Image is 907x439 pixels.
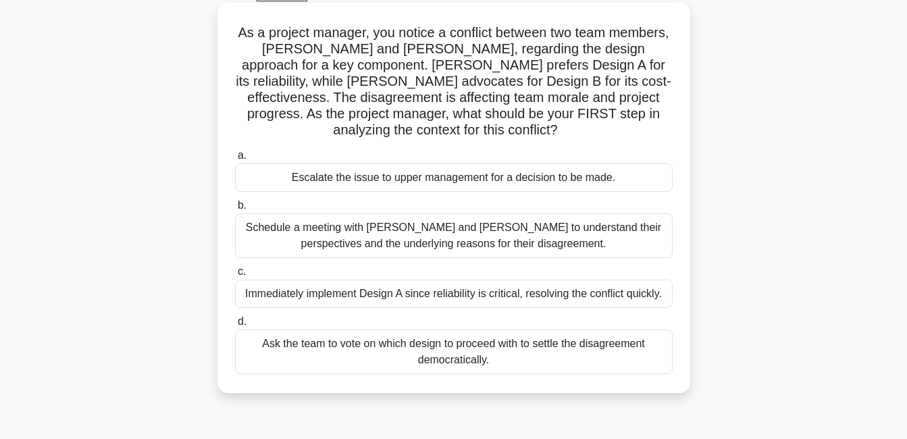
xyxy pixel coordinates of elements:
[235,280,673,308] div: Immediately implement Design A since reliability is critical, resolving the conflict quickly.
[235,163,673,192] div: Escalate the issue to upper management for a decision to be made.
[238,315,247,327] span: d.
[238,149,247,161] span: a.
[235,213,673,258] div: Schedule a meeting with [PERSON_NAME] and [PERSON_NAME] to understand their perspectives and the ...
[238,265,246,277] span: c.
[238,199,247,211] span: b.
[235,330,673,374] div: Ask the team to vote on which design to proceed with to settle the disagreement democratically.
[234,24,674,139] h5: As a project manager, you notice a conflict between two team members, [PERSON_NAME] and [PERSON_N...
